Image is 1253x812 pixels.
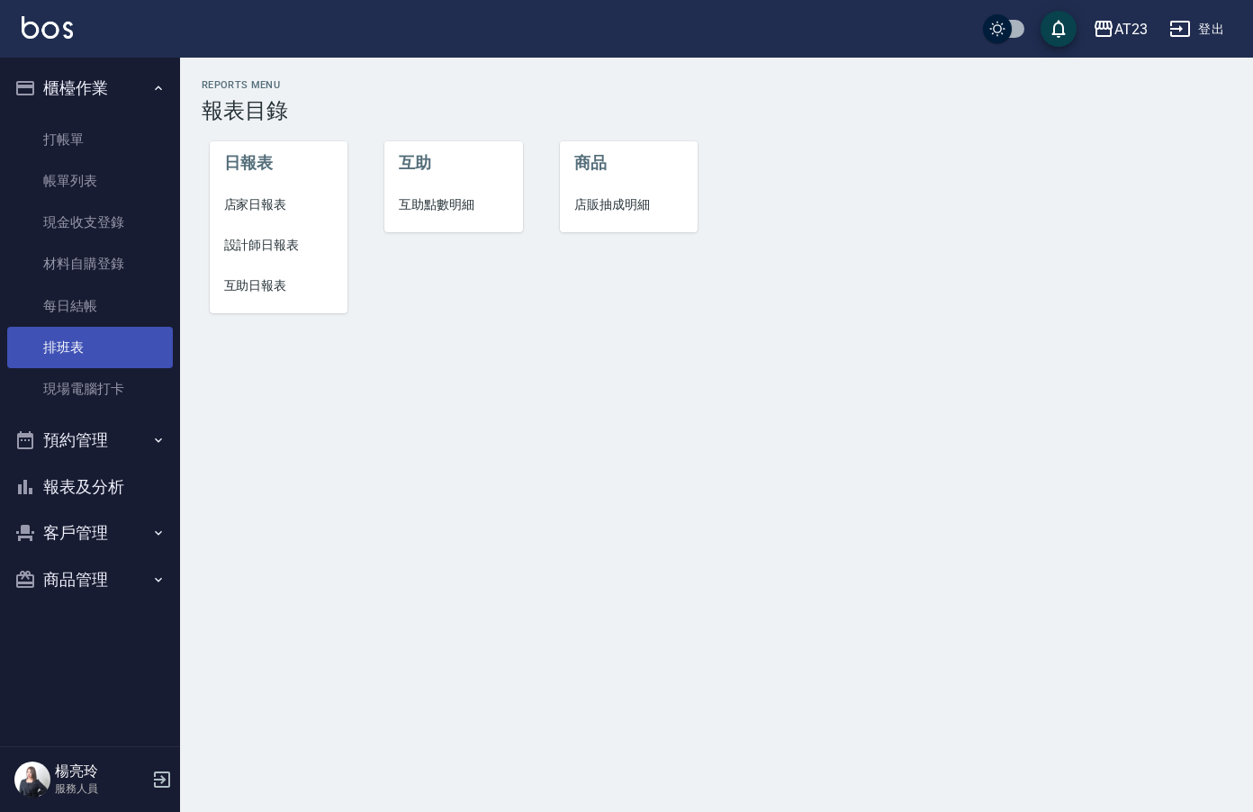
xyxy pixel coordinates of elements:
[14,762,50,798] img: Person
[7,119,173,160] a: 打帳單
[22,16,73,39] img: Logo
[210,141,348,185] li: 日報表
[399,195,509,214] span: 互助點數明細
[210,185,348,225] a: 店家日報表
[7,464,173,510] button: 報表及分析
[202,98,1231,123] h3: 報表目錄
[1162,13,1231,46] button: 登出
[210,266,348,306] a: 互助日報表
[210,225,348,266] a: 設計師日報表
[224,195,334,214] span: 店家日報表
[7,65,173,112] button: 櫃檯作業
[7,202,173,243] a: 現金收支登錄
[7,285,173,327] a: 每日結帳
[1041,11,1077,47] button: save
[224,276,334,295] span: 互助日報表
[202,79,1231,91] h2: Reports Menu
[560,141,699,185] li: 商品
[7,327,173,368] a: 排班表
[7,243,173,284] a: 材料自購登錄
[7,160,173,202] a: 帳單列表
[1114,18,1148,41] div: AT23
[1086,11,1155,48] button: AT23
[7,510,173,556] button: 客戶管理
[55,780,147,797] p: 服務人員
[7,556,173,603] button: 商品管理
[384,185,523,225] a: 互助點數明細
[7,368,173,410] a: 現場電腦打卡
[384,141,523,185] li: 互助
[574,195,684,214] span: 店販抽成明細
[55,762,147,780] h5: 楊亮玲
[560,185,699,225] a: 店販抽成明細
[224,236,334,255] span: 設計師日報表
[7,417,173,464] button: 預約管理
